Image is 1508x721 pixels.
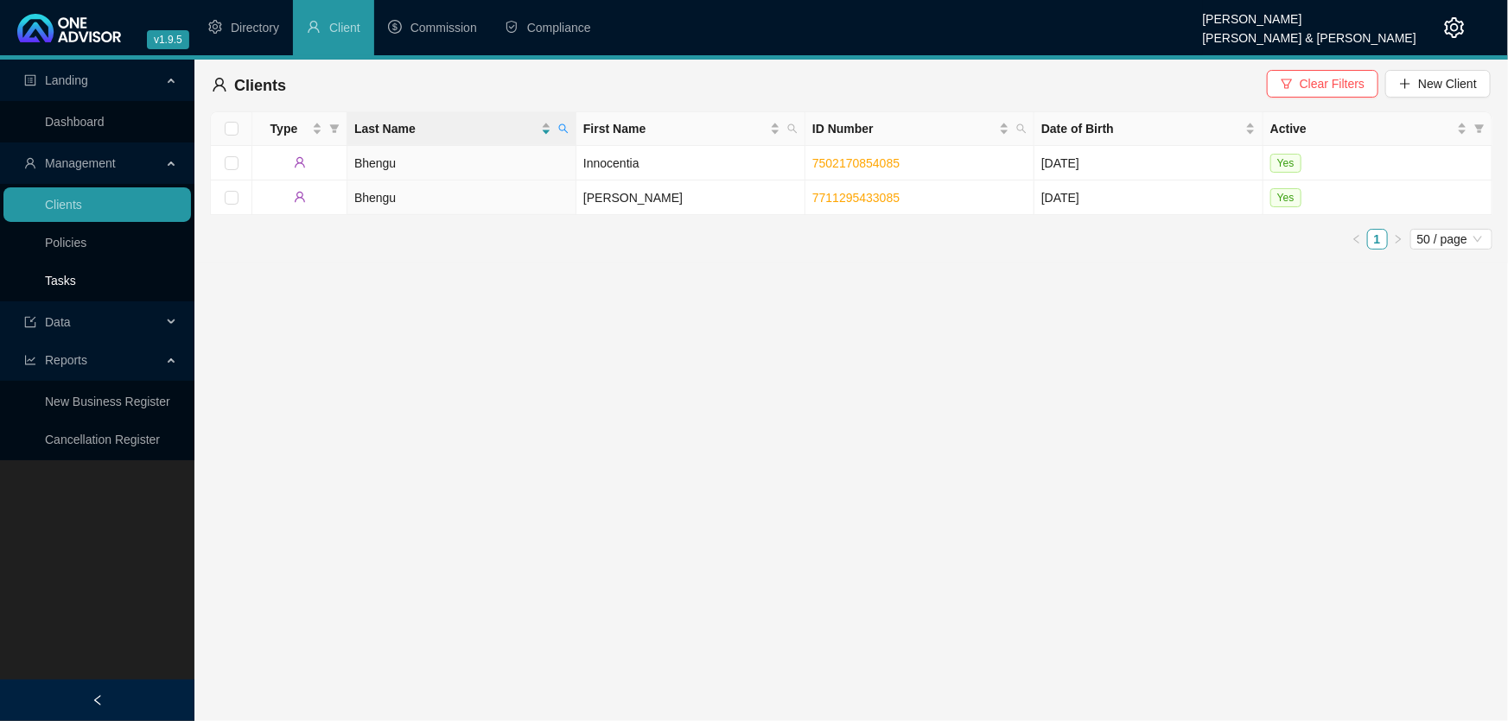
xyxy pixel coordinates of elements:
th: First Name [576,112,805,146]
a: New Business Register [45,395,170,408]
span: line-chart [24,354,36,366]
span: safety [505,20,519,34]
button: left [1346,229,1367,250]
span: filter [1474,123,1485,134]
th: Date of Birth [1034,112,1263,146]
span: Directory [231,21,279,35]
a: 1 [1368,230,1387,249]
span: Reports [45,353,87,367]
span: 50 / page [1417,230,1486,249]
span: New Client [1418,74,1477,93]
span: user [294,191,306,203]
span: search [1016,123,1027,134]
span: search [787,123,798,134]
span: search [555,116,572,142]
span: filter [326,116,343,142]
span: Management [45,156,116,170]
td: Innocentia [576,146,805,180]
span: right [1393,234,1403,244]
li: Next Page [1388,229,1409,250]
span: search [558,123,569,134]
a: Policies [45,236,86,250]
th: Type [252,112,347,146]
button: New Client [1385,70,1491,98]
td: [PERSON_NAME] [576,180,805,215]
span: dollar [388,20,402,34]
th: Active [1263,112,1492,146]
div: [PERSON_NAME] [1203,4,1416,23]
a: Tasks [45,274,76,288]
a: Cancellation Register [45,433,160,446]
span: user [294,156,306,168]
span: First Name [583,119,767,138]
span: import [24,316,36,328]
span: Data [45,315,71,329]
span: Yes [1270,154,1301,173]
span: profile [24,74,36,86]
span: Last Name [354,119,538,138]
span: search [784,116,801,142]
span: Clear Filters [1300,74,1365,93]
td: Bhengu [347,146,576,180]
td: Bhengu [347,180,576,215]
div: Page Size [1410,229,1492,250]
span: user [212,77,227,92]
span: Date of Birth [1041,119,1242,138]
a: Dashboard [45,115,105,129]
span: user [307,20,321,34]
span: Type [259,119,309,138]
li: 1 [1367,229,1388,250]
span: Commission [410,21,477,35]
span: Client [329,21,360,35]
a: Clients [45,198,82,212]
span: left [92,694,104,706]
button: right [1388,229,1409,250]
div: [PERSON_NAME] & [PERSON_NAME] [1203,23,1416,42]
span: v1.9.5 [147,30,189,49]
span: Active [1270,119,1454,138]
span: ID Number [812,119,996,138]
span: setting [208,20,222,34]
span: filter [1281,78,1293,90]
span: filter [329,123,340,134]
a: 7711295433085 [812,191,900,205]
span: Landing [45,73,88,87]
span: left [1352,234,1362,244]
span: user [24,157,36,169]
td: [DATE] [1034,180,1263,215]
li: Previous Page [1346,229,1367,250]
img: 2df55531c6924b55f21c4cf5d4484680-logo-light.svg [17,14,121,42]
a: 7502170854085 [812,156,900,170]
span: filter [1471,116,1488,142]
td: [DATE] [1034,146,1263,180]
span: Clients [234,77,286,94]
span: Yes [1270,188,1301,207]
span: plus [1399,78,1411,90]
span: Compliance [527,21,591,35]
span: setting [1444,17,1465,38]
th: ID Number [805,112,1034,146]
span: search [1013,116,1030,142]
button: Clear Filters [1267,70,1378,98]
